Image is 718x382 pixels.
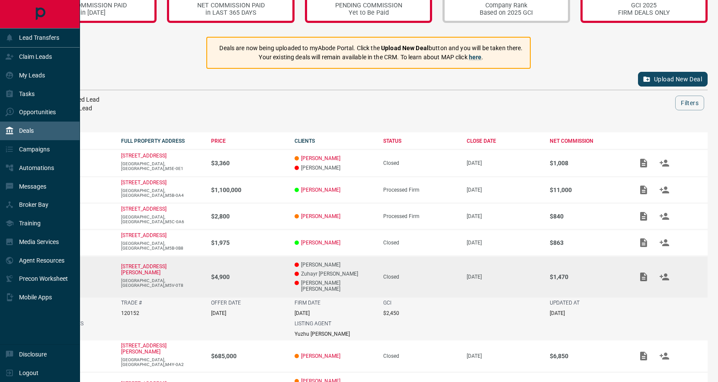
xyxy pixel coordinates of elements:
[675,96,704,110] button: Filters
[211,186,285,193] p: $1,100,000
[121,300,142,306] p: TRADE #
[550,138,624,144] div: NET COMMISSION
[467,353,541,359] p: [DATE]
[383,160,458,166] div: Closed
[121,241,202,250] p: [GEOGRAPHIC_DATA],[GEOGRAPHIC_DATA],M5B-0B8
[121,188,202,198] p: [GEOGRAPHIC_DATA],[GEOGRAPHIC_DATA],M5B-0A4
[335,9,402,16] div: Yet to Be Paid
[383,240,458,246] div: Closed
[211,239,285,246] p: $1,975
[219,53,522,62] p: Your existing deals will remain available in the CRM. To learn about MAP click .
[618,9,670,16] div: FIRM DEALS ONLY
[219,44,522,53] p: Deals are now being uploaded to myAbode Portal. Click the button and you will be taken there.
[654,160,675,166] span: Match Clients
[335,2,402,9] div: PENDING COMMISSION
[121,310,139,316] p: 120152
[295,280,375,292] p: [PERSON_NAME] [PERSON_NAME]
[480,2,533,9] div: Company Rank
[550,160,624,167] p: $1,008
[638,72,708,87] button: Upload New Deal
[550,239,624,246] p: $863
[295,138,375,144] div: CLIENTS
[654,186,675,193] span: Match Clients
[301,213,340,219] a: [PERSON_NAME]
[211,273,285,280] p: $4,900
[295,271,375,277] p: Zuhayr [PERSON_NAME]
[469,54,482,61] a: here
[121,161,202,171] p: [GEOGRAPHIC_DATA],[GEOGRAPHIC_DATA],M5E-0E1
[211,310,226,316] p: [DATE]
[383,274,458,280] div: Closed
[211,353,285,360] p: $685,000
[211,138,285,144] div: PRICE
[301,187,340,193] a: [PERSON_NAME]
[121,263,167,276] a: [STREET_ADDRESS][PERSON_NAME]
[59,2,127,9] div: NET COMMISSION PAID
[633,213,654,219] span: Add / View Documents
[295,331,350,337] p: Yuzhu [PERSON_NAME]
[383,213,458,219] div: Processed Firm
[550,273,624,280] p: $1,470
[121,153,167,159] a: [STREET_ADDRESS]
[383,300,391,306] p: GCI
[467,160,541,166] p: [DATE]
[121,180,167,186] a: [STREET_ADDRESS]
[550,300,580,306] p: UPDATED AT
[633,239,654,245] span: Add / View Documents
[633,186,654,193] span: Add / View Documents
[301,155,340,161] a: [PERSON_NAME]
[467,187,541,193] p: [DATE]
[211,300,241,306] p: OFFER DATE
[467,213,541,219] p: [DATE]
[211,160,285,167] p: $3,360
[121,343,167,355] a: [STREET_ADDRESS][PERSON_NAME]
[654,273,675,279] span: Match Clients
[467,274,541,280] p: [DATE]
[550,213,624,220] p: $840
[197,9,265,16] div: in LAST 365 DAYS
[550,353,624,360] p: $6,850
[295,310,310,316] p: [DATE]
[295,321,331,327] p: LISTING AGENT
[121,278,202,288] p: [GEOGRAPHIC_DATA],[GEOGRAPHIC_DATA],M5V-0T8
[197,2,265,9] div: NET COMMISSION PAID
[295,262,375,268] p: [PERSON_NAME]
[550,186,624,193] p: $11,000
[383,138,458,144] div: STATUS
[211,213,285,220] p: $2,800
[383,187,458,193] div: Processed Firm
[467,240,541,246] p: [DATE]
[301,240,340,246] a: [PERSON_NAME]
[301,353,340,359] a: [PERSON_NAME]
[480,9,533,16] div: Based on 2025 GCI
[383,353,458,359] div: Closed
[467,138,541,144] div: CLOSE DATE
[633,353,654,359] span: Add / View Documents
[381,45,429,51] strong: Upload New Deal
[550,310,565,316] p: [DATE]
[295,165,375,171] p: [PERSON_NAME]
[121,215,202,224] p: [GEOGRAPHIC_DATA],[GEOGRAPHIC_DATA],M5C-0A6
[654,213,675,219] span: Match Clients
[618,2,670,9] div: GCI 2025
[121,206,167,212] a: [STREET_ADDRESS]
[59,9,127,16] div: in [DATE]
[383,310,399,316] p: $2,450
[654,239,675,245] span: Match Clients
[121,357,202,367] p: [GEOGRAPHIC_DATA],[GEOGRAPHIC_DATA],M4Y-0A2
[121,138,202,144] div: FULL PROPERTY ADDRESS
[633,273,654,279] span: Add / View Documents
[121,232,167,238] a: [STREET_ADDRESS]
[295,300,321,306] p: FIRM DATE
[633,160,654,166] span: Add / View Documents
[654,353,675,359] span: Match Clients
